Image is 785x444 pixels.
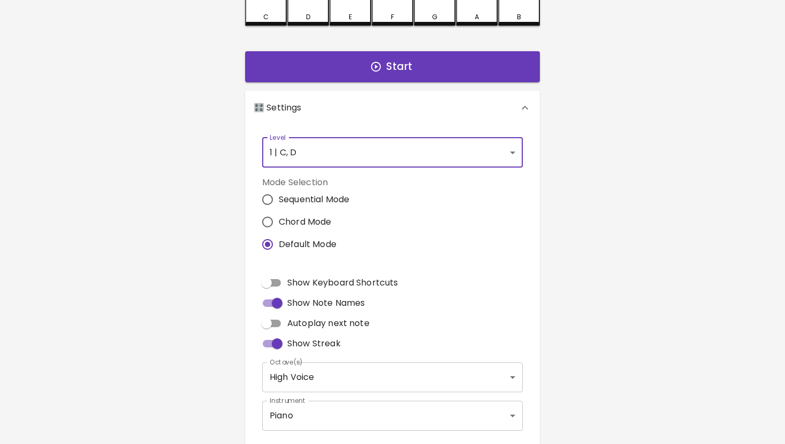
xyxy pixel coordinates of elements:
[391,12,394,22] div: F
[287,337,341,350] span: Show Streak
[279,216,332,228] span: Chord Mode
[262,176,358,188] label: Mode Selection
[279,238,336,251] span: Default Mode
[263,12,269,22] div: C
[245,91,540,125] div: 🎛️ Settings
[306,12,310,22] div: D
[287,297,365,310] span: Show Note Names
[279,193,349,206] span: Sequential Mode
[517,12,521,22] div: B
[432,12,437,22] div: G
[270,133,286,142] label: Level
[245,51,540,82] button: Start
[262,401,523,431] div: Piano
[475,12,479,22] div: A
[270,358,303,367] label: Octave(s)
[254,101,302,114] p: 🎛️ Settings
[287,317,370,330] span: Autoplay next note
[262,362,523,392] div: High Voice
[287,276,398,289] span: Show Keyboard Shortcuts
[262,138,523,168] div: 1 | C, D
[349,12,352,22] div: E
[270,396,305,405] label: Instrument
